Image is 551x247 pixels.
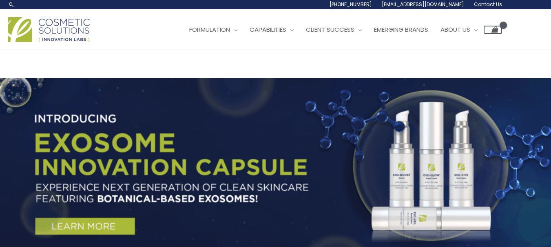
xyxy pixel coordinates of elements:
[8,1,15,8] a: Search icon link
[484,26,502,34] a: View Shopping Cart, empty
[330,1,372,8] span: [PHONE_NUMBER]
[374,25,428,34] span: Emerging Brands
[183,17,243,42] a: Formulation
[434,17,484,42] a: About Us
[250,25,286,34] span: Capabilities
[474,1,502,8] span: Contact Us
[440,25,470,34] span: About Us
[382,1,464,8] span: [EMAIL_ADDRESS][DOMAIN_NAME]
[189,25,230,34] span: Formulation
[243,17,300,42] a: Capabilities
[177,17,502,42] nav: Site Navigation
[8,17,90,42] img: Cosmetic Solutions Logo
[300,17,368,42] a: Client Success
[306,25,354,34] span: Client Success
[368,17,434,42] a: Emerging Brands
